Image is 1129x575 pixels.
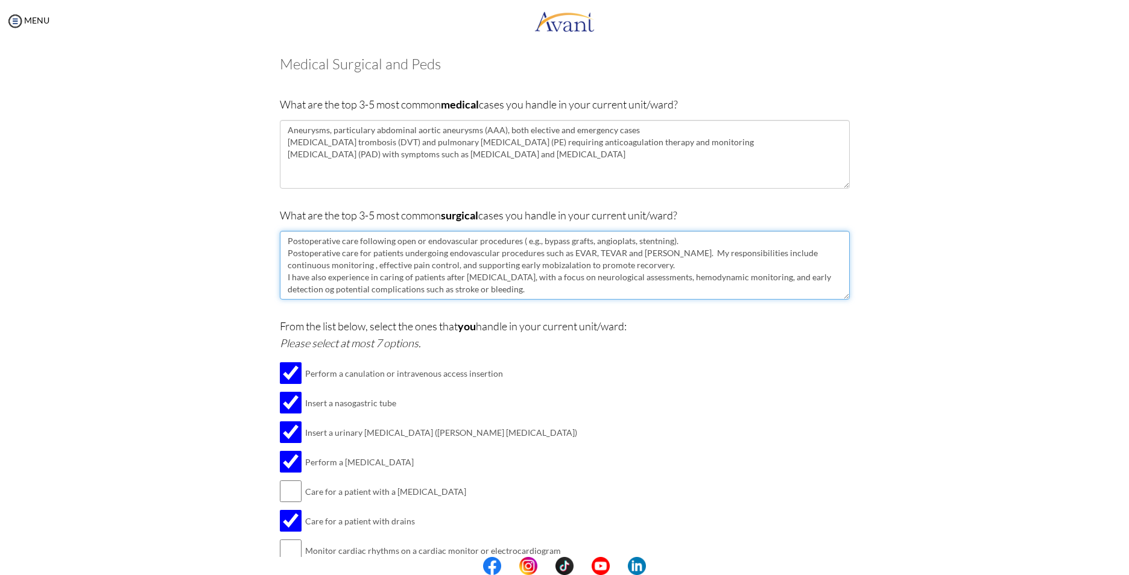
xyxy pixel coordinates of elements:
td: Monitor cardiac rhythms on a cardiac monitor or electrocardiogram [305,536,577,565]
img: in.png [519,557,537,575]
td: Care for a patient with a [MEDICAL_DATA] [305,477,577,506]
b: you [458,319,476,333]
img: li.png [628,557,646,575]
img: fb.png [483,557,501,575]
img: tt.png [555,557,574,575]
img: blank.png [610,557,628,575]
td: Care for a patient with drains [305,506,577,536]
img: yt.png [592,557,610,575]
i: Please select at most 7 options. [280,336,421,350]
td: Perform a canulation or intravenous access insertion [305,359,577,388]
p: What are the top 3-5 most common cases you handle in your current unit/ward? [280,207,850,224]
td: Insert a nasogastric tube [305,388,577,418]
img: logo.png [534,3,595,39]
b: medical [441,98,479,111]
img: blank.png [537,557,555,575]
img: blank.png [574,557,592,575]
td: Perform a [MEDICAL_DATA] [305,447,577,477]
b: surgical [441,209,478,222]
a: MENU [6,15,49,25]
p: What are the top 3-5 most common cases you handle in your current unit/ward? [280,96,850,113]
img: blank.png [501,557,519,575]
img: icon-menu.png [6,12,24,30]
td: Insert a urinary [MEDICAL_DATA] ([PERSON_NAME] [MEDICAL_DATA]) [305,418,577,447]
h3: Medical Surgical and Peds [280,56,850,72]
p: From the list below, select the ones that handle in your current unit/ward: [280,318,850,351]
